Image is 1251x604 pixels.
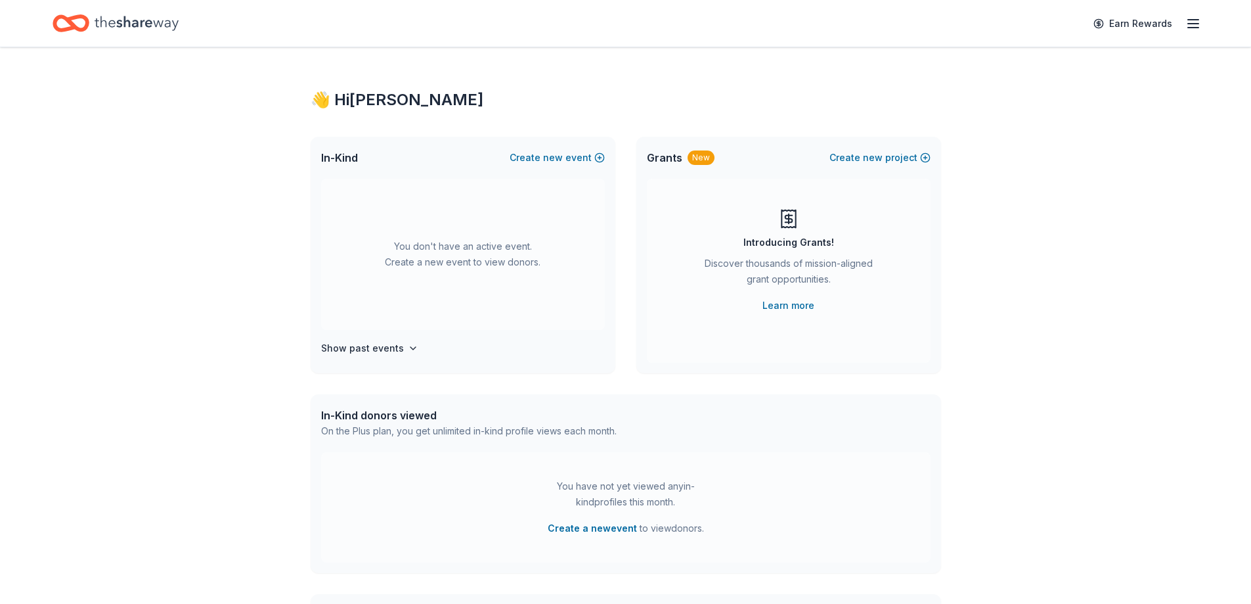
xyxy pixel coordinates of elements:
div: You don't have an active event. Create a new event to view donors. [321,179,605,330]
a: Earn Rewards [1086,12,1180,35]
span: In-Kind [321,150,358,166]
div: 👋 Hi [PERSON_NAME] [311,89,941,110]
div: Discover thousands of mission-aligned grant opportunities. [699,256,878,292]
a: Home [53,8,179,39]
a: Learn more [762,298,814,314]
button: Show past events [321,340,418,356]
div: You have not yet viewed any in-kind profiles this month. [544,478,708,510]
span: new [863,150,883,166]
button: Createnewevent [510,150,605,166]
span: new [543,150,563,166]
div: New [688,151,714,165]
div: In-Kind donors viewed [321,407,617,423]
button: Create a newevent [548,521,637,536]
button: Createnewproject [829,150,931,166]
span: Grants [647,150,682,166]
h4: Show past events [321,340,404,356]
div: Introducing Grants! [743,235,834,250]
div: On the Plus plan, you get unlimited in-kind profile views each month. [321,423,617,439]
span: to view donors . [548,521,704,536]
